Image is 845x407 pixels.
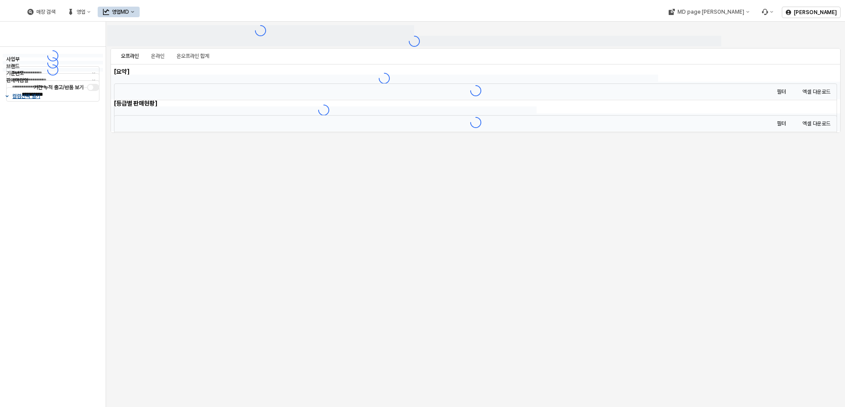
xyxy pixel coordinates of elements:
div: 온오프라인 합계 [177,51,209,61]
p: [PERSON_NAME] [794,9,837,16]
div: 온라인 [151,51,164,61]
div: 영업 [76,9,85,15]
h6: [요약] [114,68,168,75]
h6: [등급별 판매현황] [114,99,228,107]
button: MD page [PERSON_NAME] [663,7,754,17]
button: 컬럼선택 열기 [4,93,101,100]
div: 영업MD [112,9,129,15]
main: App Frame [106,22,845,407]
span: 기간 누적 출고/반품 보기 [34,84,84,90]
div: Menu item 6 [756,7,778,17]
button: 영업MD [98,7,140,17]
div: 매장 검색 [36,9,55,15]
button: 매장 검색 [22,7,61,17]
button: 영업 [62,7,96,17]
div: 오프라인 [121,51,139,61]
div: 오프라인 [116,51,144,61]
button: [PERSON_NAME] [782,7,841,18]
span: 판매마감일 [6,77,28,83]
div: MD page [PERSON_NAME] [677,9,744,15]
div: 온라인 [146,51,170,61]
div: MD page 이동 [663,7,754,17]
p: 컬럼선택 열기 [12,93,40,100]
div: 온오프라인 합계 [171,51,214,61]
